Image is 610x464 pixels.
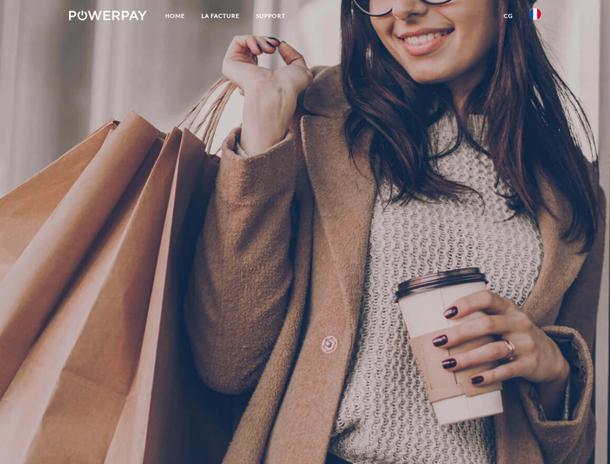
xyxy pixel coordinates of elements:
[193,7,248,25] a: LA FACTURE
[69,11,147,20] img: logo-powerpay-white.svg
[248,7,294,25] a: Support
[157,7,193,25] a: Home
[529,8,541,20] img: fr
[496,7,521,25] a: CG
